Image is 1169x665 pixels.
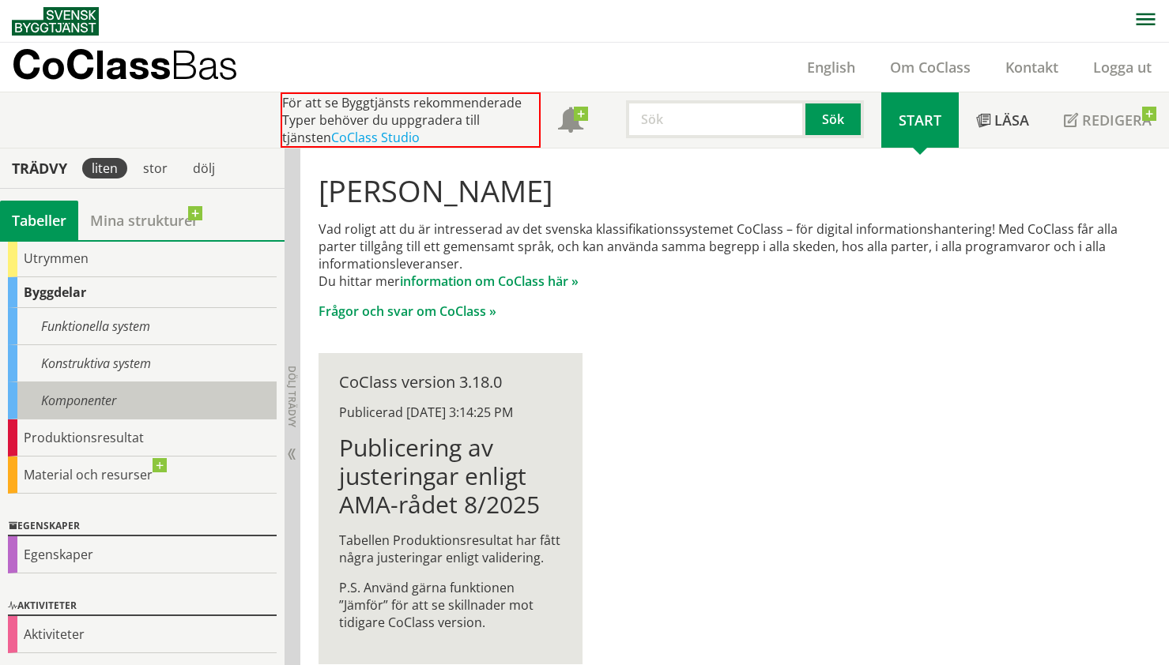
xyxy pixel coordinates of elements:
span: Dölj trädvy [285,366,299,427]
div: Aktiviteter [8,616,277,653]
h1: Publicering av justeringar enligt AMA-rådet 8/2025 [339,434,561,519]
span: Bas [171,41,238,88]
div: Byggdelar [8,277,277,308]
a: Läsa [959,92,1046,148]
div: Komponenter [8,382,277,419]
a: CoClassBas [12,43,272,92]
div: Material och resurser [8,456,277,494]
a: Mina strukturer [78,201,210,240]
p: CoClass [12,55,238,73]
div: Publicerad [DATE] 3:14:25 PM [339,404,561,421]
a: Redigera [1046,92,1169,148]
span: Start [899,111,941,130]
div: Utrymmen [8,240,277,277]
div: CoClass version 3.18.0 [339,374,561,391]
a: CoClass Studio [331,129,420,146]
div: Konstruktiva system [8,345,277,382]
span: Redigera [1082,111,1152,130]
input: Sök [626,100,805,138]
div: dölj [183,158,224,178]
div: Aktiviteter [8,597,277,616]
div: Trädvy [3,160,76,177]
a: Start [881,92,959,148]
p: P.S. Använd gärna funktionen ”Jämför” för att se skillnader mot tidigare CoClass version. [339,579,561,631]
a: Logga ut [1076,58,1169,77]
img: Svensk Byggtjänst [12,7,99,36]
a: English [790,58,873,77]
a: Kontakt [988,58,1076,77]
div: liten [82,158,127,178]
span: Notifikationer [558,109,583,134]
a: Frågor och svar om CoClass » [319,302,496,320]
h1: [PERSON_NAME] [319,173,1151,208]
span: Läsa [994,111,1029,130]
div: Egenskaper [8,517,277,536]
p: Vad roligt att du är intresserad av det svenska klassifikationssystemet CoClass – för digital inf... [319,220,1151,290]
a: information om CoClass här » [400,272,579,290]
div: stor [134,158,177,178]
div: Produktionsresultat [8,419,277,456]
div: Egenskaper [8,536,277,573]
button: Sök [805,100,864,138]
p: Tabellen Produktionsresultat har fått några justeringar enligt validering. [339,532,561,566]
div: För att se Byggtjänsts rekommenderade Typer behöver du uppgradera till tjänsten [281,92,541,148]
div: Funktionella system [8,308,277,345]
a: Om CoClass [873,58,988,77]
